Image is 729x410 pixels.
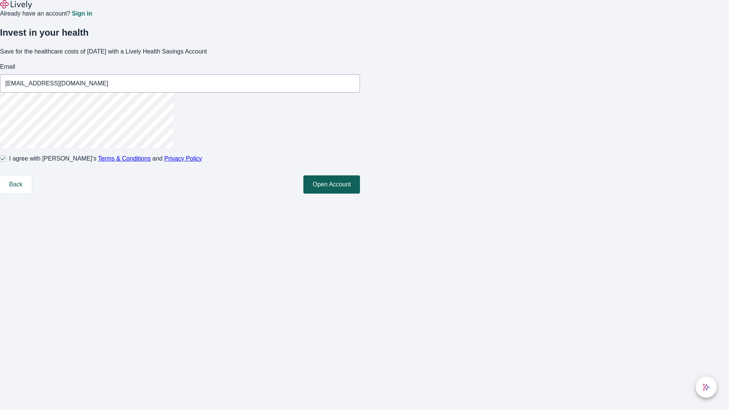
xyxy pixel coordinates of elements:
a: Terms & Conditions [98,155,151,162]
button: chat [696,377,717,398]
a: Sign in [72,11,92,17]
button: Open Account [303,175,360,194]
a: Privacy Policy [164,155,202,162]
svg: Lively AI Assistant [702,383,710,391]
span: I agree with [PERSON_NAME]’s and [9,154,202,163]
